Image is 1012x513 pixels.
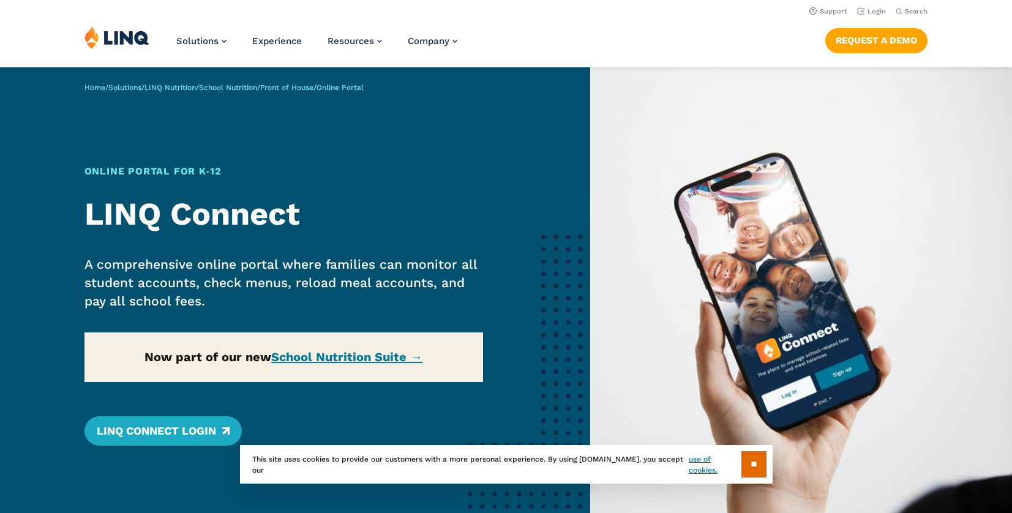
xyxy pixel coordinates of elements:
[84,164,483,179] h1: Online Portal for K‑12
[328,36,382,47] a: Resources
[84,26,149,49] img: LINQ | K‑12 Software
[176,26,457,66] nav: Primary Navigation
[144,350,422,364] strong: Now part of our new
[896,7,928,16] button: Open Search Bar
[271,350,422,364] a: School Nutrition Suite →
[809,7,847,15] a: Support
[408,36,449,47] span: Company
[84,255,483,310] p: A comprehensive online portal where families can monitor all student accounts, check menus, reloa...
[199,83,257,92] a: School Nutrition
[317,83,364,92] span: Online Portal
[825,28,928,53] a: Request a Demo
[825,26,928,53] nav: Button Navigation
[328,36,374,47] span: Resources
[84,83,105,92] a: Home
[905,7,928,15] span: Search
[176,36,227,47] a: Solutions
[84,83,364,92] span: / / / / /
[144,83,196,92] a: LINQ Nutrition
[240,445,773,484] div: This site uses cookies to provide our customers with a more personal experience. By using [DOMAIN...
[857,7,886,15] a: Login
[108,83,141,92] a: Solutions
[408,36,457,47] a: Company
[84,416,242,446] a: LINQ Connect Login
[84,195,300,233] strong: LINQ Connect
[689,454,741,476] a: use of cookies.
[252,36,302,47] a: Experience
[176,36,219,47] span: Solutions
[260,83,313,92] a: Front of House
